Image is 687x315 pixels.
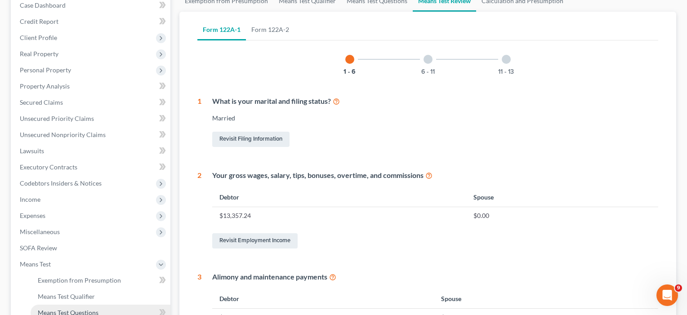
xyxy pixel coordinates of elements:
td: $13,357.24 [212,207,466,224]
span: Executory Contracts [20,163,77,171]
span: Help [143,255,157,261]
button: Help [120,232,180,268]
button: 6 - 11 [421,69,435,75]
div: Your gross wages, salary, tips, bonuses, overtime, and commissions [212,170,658,181]
iframe: Intercom live chat [656,284,678,306]
th: Debtor [212,187,466,207]
span: Unsecured Priority Claims [20,115,94,122]
a: Revisit Employment Income [212,233,298,248]
span: Real Property [20,50,58,58]
span: Property Analysis [20,82,70,90]
th: Spouse [466,187,658,207]
div: Statement of Financial Affairs - Payments Made in the Last 90 days [18,173,151,192]
a: Property Analysis [13,78,170,94]
span: SOFA Review [20,244,57,252]
div: 1 [197,96,201,149]
span: Case Dashboard [20,1,66,9]
button: 1 - 6 [343,69,356,75]
div: What is your marital and filing status? [212,96,658,106]
span: Credit Report [20,18,58,25]
a: SOFA Review [13,240,170,256]
span: Search for help [18,153,73,162]
span: Exemption from Presumption [38,276,121,284]
div: Form Preview Helper [18,216,151,226]
span: Means Test Qualifier [38,293,95,300]
div: Close [155,14,171,31]
a: Form 122A-1 [197,19,246,40]
div: Attorney's Disclosure of Compensation [18,200,151,209]
span: Messages [75,255,106,261]
button: Messages [60,232,120,268]
span: Expenses [20,212,45,219]
th: Debtor [212,289,434,309]
span: Personal Property [20,66,71,74]
div: Send us a messageWe typically reply in a few hours [9,106,171,140]
span: Means Test [20,260,51,268]
img: Profile image for Lindsey [130,14,148,32]
img: Profile image for Emma [113,14,131,32]
td: $0.00 [466,207,658,224]
div: Attorney's Disclosure of Compensation [13,196,167,213]
span: Codebtors Insiders & Notices [20,179,102,187]
a: Form 122A-2 [246,19,294,40]
th: Spouse [434,289,658,309]
a: Unsecured Priority Claims [13,111,170,127]
span: Lawsuits [20,147,44,155]
a: Means Test Qualifier [31,288,170,305]
div: We typically reply in a few hours [18,123,150,132]
div: Married [212,114,658,123]
a: Lawsuits [13,143,170,159]
button: Search for help [13,148,167,166]
span: Secured Claims [20,98,63,106]
span: Client Profile [20,34,57,41]
img: Profile image for Sara [96,14,114,32]
span: Unsecured Nonpriority Claims [20,131,106,138]
a: Exemption from Presumption [31,272,170,288]
a: Secured Claims [13,94,170,111]
span: Miscellaneous [20,228,60,235]
img: logo [18,19,78,29]
p: How can we help? [18,79,162,94]
span: Home [20,255,40,261]
p: Hi there! [18,64,162,79]
a: Executory Contracts [13,159,170,175]
div: Form Preview Helper [13,213,167,229]
a: Unsecured Nonpriority Claims [13,127,170,143]
div: Send us a message [18,113,150,123]
a: Revisit Filing Information [212,132,290,147]
button: 11 - 13 [498,69,514,75]
span: Income [20,195,40,203]
div: Alimony and maintenance payments [212,272,658,282]
span: 9 [675,284,682,292]
div: Statement of Financial Affairs - Payments Made in the Last 90 days [13,170,167,196]
a: Credit Report [13,13,170,30]
div: 2 [197,170,201,250]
